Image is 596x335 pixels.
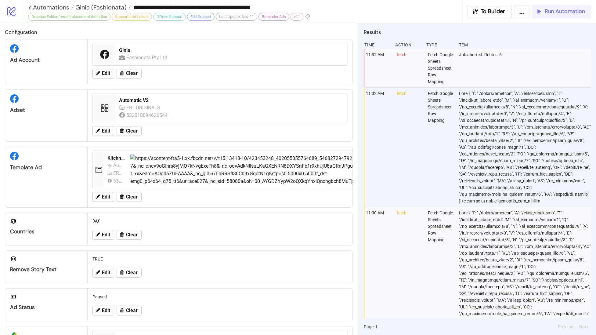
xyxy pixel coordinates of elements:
button: Clear [117,306,142,315]
div: Last Update: Nov-11 [216,13,257,21]
div: Ad Account [10,56,82,64]
span: Edit [102,270,110,275]
div: 532018094626544 [113,177,123,185]
div: 532018094626544 [126,111,169,119]
div: TRUE [90,253,350,265]
button: Clear [117,126,142,136]
div: Reminder Ads [258,13,289,21]
button: Edit [92,306,114,315]
div: Automatic V2 [119,97,344,104]
div: fetch [396,207,423,326]
h2: Results [364,28,591,36]
button: Clear [117,69,142,78]
a: < Automations [28,4,74,10]
div: 11:32 AM [365,88,392,207]
div: Adset [10,107,82,114]
div: fetch [396,49,423,87]
button: To Builder [468,5,512,18]
button: Clear [117,230,142,240]
span: Run Automation [545,8,585,15]
div: Fetch Google Sheets Spreadsheet Row Mapping [428,88,454,207]
button: Clear [117,268,142,278]
span: Clear [126,71,138,76]
img: https://scontent-fra5-1.xx.fbcdn.net/v/t15.13418-10/423453248_402055055764689_5468272947923925759... [130,155,534,185]
div: Countries [10,228,82,235]
div: "AU" [90,215,350,227]
div: Fashionata Pty Ltd [126,54,168,61]
div: fetch [396,88,423,207]
div: Fetch Google Sheets Spreadsheet Row Mapping [428,207,454,326]
div: Edit Support [187,13,215,21]
div: Time [364,39,391,51]
span: Clear [126,270,138,275]
span: Edit [102,232,110,238]
div: Fetch Google Sheets Spreadsheet Row Mapping [428,49,454,87]
button: Edit [92,268,114,278]
span: Clear [126,308,138,313]
div: ER | ORIGINALS [113,169,123,177]
button: Previous [556,323,576,330]
button: ... [514,5,529,18]
button: 1 [374,323,380,330]
button: Edit [92,230,114,240]
h2: Configuration [5,28,353,36]
div: Remove Story Text [10,266,82,273]
span: Clear [126,194,138,200]
div: v11 [291,13,303,21]
span: Ginia (Fashionata) [74,3,126,11]
div: Paused [90,291,350,303]
button: Edit [92,126,114,136]
span: Edit [102,71,110,76]
div: Lore '{ "I": " /dolors/ametcon", "A": "/elitse/doeiusmo", "T": "/incidi/ut_labore_etdo", "M": "/a... [458,88,593,207]
button: Edit [92,192,114,202]
div: Dropbox Folder / Asset placement detection [28,13,110,21]
span: Clear [126,232,138,238]
span: Clear [126,128,138,134]
div: Item [457,39,591,51]
div: ER | ORIGINALS [126,104,161,111]
div: Job aborted. Retries: 6 [458,49,593,87]
button: Run Automation [532,5,591,18]
div: 11:30 AM [365,207,392,326]
button: Clear [117,192,142,202]
div: 11:32 AM [365,49,392,87]
div: GDrive Support [153,13,186,21]
span: Edit [102,194,110,200]
span: Edit [102,308,110,313]
button: Edit [92,69,114,78]
div: Action [395,39,422,51]
div: Ad Status [10,304,82,311]
div: Kitchn Template [107,155,125,162]
div: Lore '{ "I": " /dolors/ametcon", "A": "/elitse/doeiusmo", "T": "/incidi/ut_labore_etdo", "M": "/a... [458,207,593,326]
span: Page [364,323,374,330]
div: Supports Ad Labels [112,13,152,21]
span: Edit [102,128,110,134]
div: Automatic [113,162,123,169]
a: Ginia (Fashionata) [74,4,131,10]
button: Next [577,323,590,330]
div: Ginia [119,47,344,54]
span: To Builder [481,8,505,15]
div: Template Ad [10,164,82,171]
div: Type [426,39,453,51]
